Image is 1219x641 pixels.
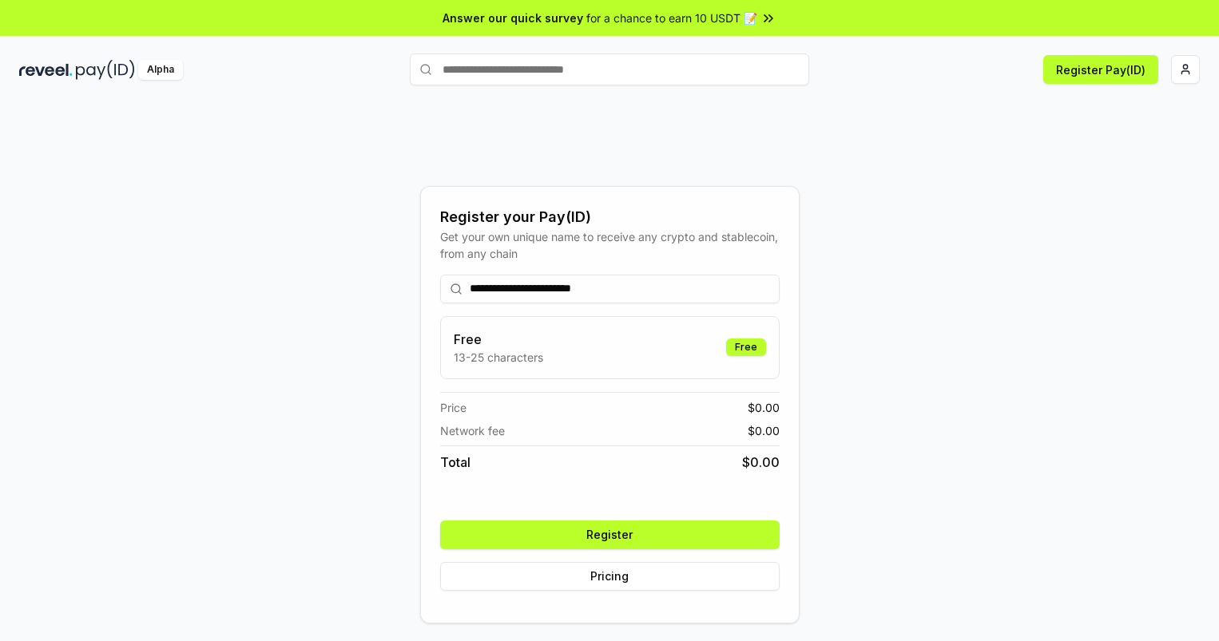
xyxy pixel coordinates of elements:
[138,60,183,80] div: Alpha
[726,338,766,356] div: Free
[454,349,543,366] p: 13-25 characters
[748,399,780,416] span: $ 0.00
[443,10,583,26] span: Answer our quick survey
[454,330,543,349] h3: Free
[586,10,757,26] span: for a chance to earn 10 USDT 📝
[440,520,780,549] button: Register
[440,399,467,416] span: Price
[440,562,780,591] button: Pricing
[1043,55,1158,84] button: Register Pay(ID)
[440,453,471,472] span: Total
[440,206,780,228] div: Register your Pay(ID)
[76,60,135,80] img: pay_id
[440,422,505,439] span: Network fee
[742,453,780,472] span: $ 0.00
[19,60,73,80] img: reveel_dark
[440,228,780,262] div: Get your own unique name to receive any crypto and stablecoin, from any chain
[748,422,780,439] span: $ 0.00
